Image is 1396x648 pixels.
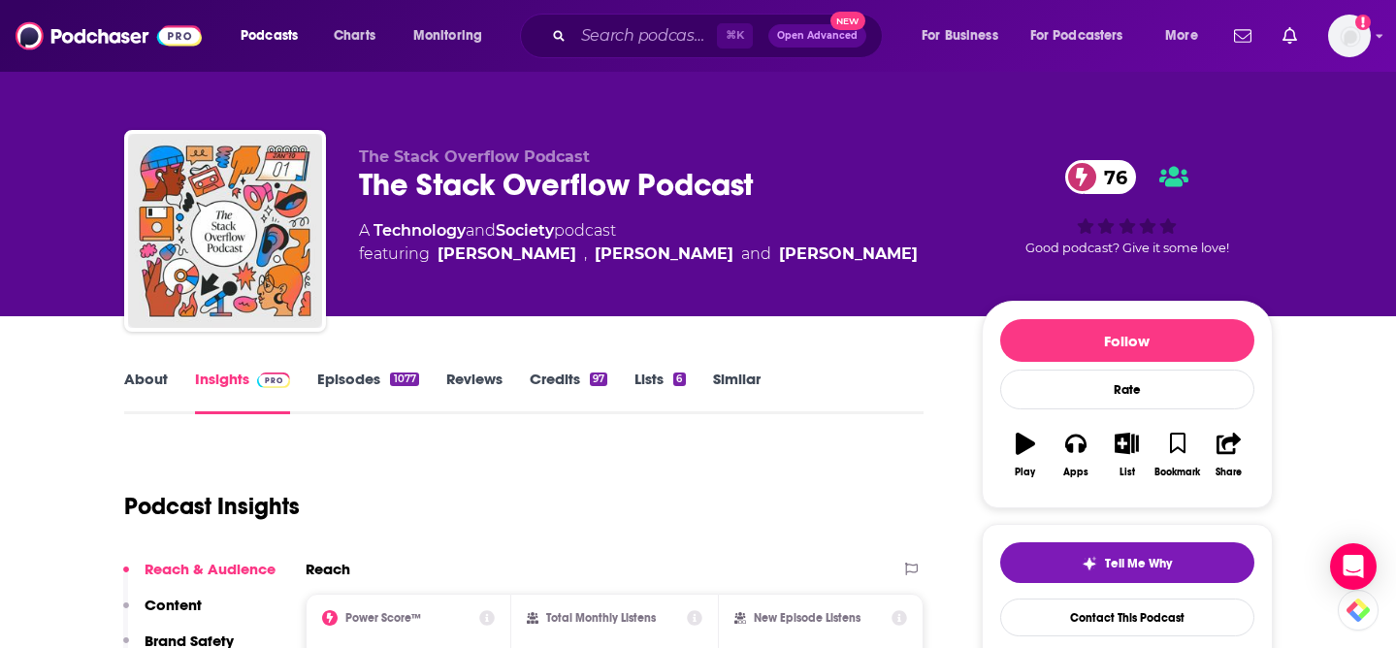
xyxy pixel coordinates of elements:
span: Open Advanced [777,31,858,41]
h2: Total Monthly Listens [546,611,656,625]
button: open menu [227,20,323,51]
div: 97 [590,373,607,386]
a: Charts [321,20,387,51]
img: tell me why sparkle [1082,556,1097,571]
a: Show notifications dropdown [1275,19,1305,52]
span: For Business [922,22,998,49]
a: Show notifications dropdown [1226,19,1259,52]
button: open menu [400,20,507,51]
button: Content [123,596,202,632]
button: open menu [1018,20,1152,51]
button: Follow [1000,319,1254,362]
div: Bookmark [1154,467,1200,478]
button: List [1101,420,1152,490]
div: List [1120,467,1135,478]
img: User Profile [1328,15,1371,57]
p: Content [145,596,202,614]
button: Open AdvancedNew [768,24,866,48]
div: Share [1216,467,1242,478]
a: Contact This Podcast [1000,599,1254,636]
div: Open Intercom Messenger [1330,543,1377,590]
div: Rate [1000,370,1254,409]
img: Podchaser - Follow, Share and Rate Podcasts [16,17,202,54]
div: 6 [673,373,685,386]
a: Society [496,221,554,240]
span: Logged in as zhopson [1328,15,1371,57]
a: Ryan Donovan [595,243,733,266]
button: Share [1203,420,1253,490]
div: Apps [1063,467,1088,478]
a: Episodes1077 [317,370,418,414]
span: Charts [334,22,375,49]
button: open menu [908,20,1023,51]
span: and [466,221,496,240]
span: and [741,243,771,266]
button: Reach & Audience [123,560,276,596]
span: ⌘ K [717,23,753,49]
button: open menu [1152,20,1222,51]
div: A podcast [359,219,918,266]
div: Search podcasts, credits, & more... [538,14,901,58]
a: Lists6 [634,370,685,414]
span: For Podcasters [1030,22,1123,49]
div: 1077 [390,373,418,386]
span: Good podcast? Give it some love! [1025,241,1229,255]
svg: Add a profile image [1355,15,1371,30]
a: Similar [713,370,761,414]
span: New [830,12,865,30]
span: featuring [359,243,918,266]
button: tell me why sparkleTell Me Why [1000,542,1254,583]
h1: Podcast Insights [124,492,300,521]
a: Matt Kiernander [438,243,576,266]
h2: Power Score™ [345,611,421,625]
div: Play [1015,467,1035,478]
h2: Reach [306,560,350,578]
a: About [124,370,168,414]
img: Podchaser Pro [257,373,291,388]
a: Sara Chipps [779,243,918,266]
a: Reviews [446,370,503,414]
div: 76Good podcast? Give it some love! [982,147,1273,268]
button: Bookmark [1153,420,1203,490]
span: The Stack Overflow Podcast [359,147,590,166]
button: Play [1000,420,1051,490]
span: Tell Me Why [1105,556,1172,571]
span: Monitoring [413,22,482,49]
img: The Stack Overflow Podcast [128,134,322,328]
a: Technology [373,221,466,240]
a: 76 [1065,160,1137,194]
span: , [584,243,587,266]
span: 76 [1085,160,1137,194]
input: Search podcasts, credits, & more... [573,20,717,51]
button: Apps [1051,420,1101,490]
span: More [1165,22,1198,49]
span: Podcasts [241,22,298,49]
a: InsightsPodchaser Pro [195,370,291,414]
h2: New Episode Listens [754,611,860,625]
a: Credits97 [530,370,607,414]
p: Reach & Audience [145,560,276,578]
button: Show profile menu [1328,15,1371,57]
